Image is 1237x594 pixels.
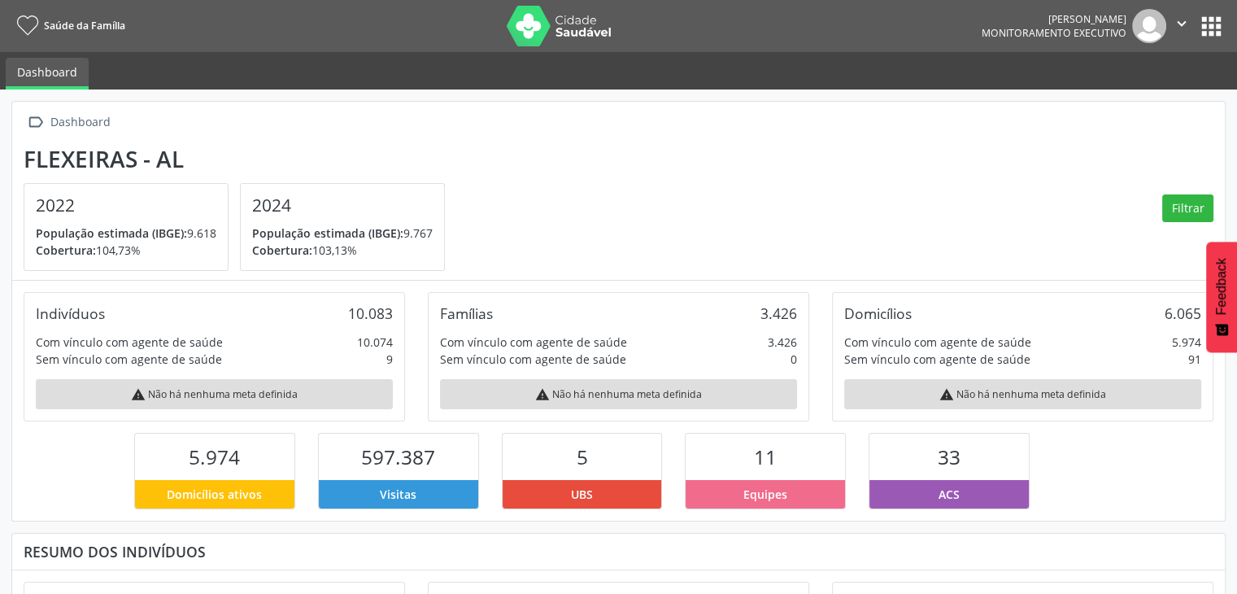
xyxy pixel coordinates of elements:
[791,351,797,368] div: 0
[1214,258,1229,315] span: Feedback
[1166,9,1197,43] button: 
[252,195,433,216] h4: 2024
[36,195,216,216] h4: 2022
[939,387,954,402] i: warning
[6,58,89,90] a: Dashboard
[440,351,626,368] div: Sem vínculo com agente de saúde
[47,111,113,134] div: Dashboard
[36,351,222,368] div: Sem vínculo com agente de saúde
[844,379,1201,409] div: Não há nenhuma meta definida
[768,334,797,351] div: 3.426
[36,304,105,322] div: Indivíduos
[386,351,393,368] div: 9
[24,146,456,173] div: Flexeiras - AL
[1132,9,1166,43] img: img
[189,443,240,470] span: 5.974
[535,387,550,402] i: warning
[11,12,125,39] a: Saúde da Família
[754,443,777,470] span: 11
[348,304,393,322] div: 10.083
[361,443,435,470] span: 597.387
[252,225,403,241] span: População estimada (IBGE):
[844,334,1031,351] div: Com vínculo com agente de saúde
[1188,351,1201,368] div: 91
[36,242,216,259] p: 104,73%
[167,486,262,503] span: Domicílios ativos
[844,304,912,322] div: Domicílios
[1173,15,1191,33] i: 
[24,543,1213,561] div: Resumo dos indivíduos
[1165,304,1201,322] div: 6.065
[1197,12,1226,41] button: apps
[939,486,960,503] span: ACS
[252,242,312,258] span: Cobertura:
[1162,194,1213,222] button: Filtrar
[982,12,1126,26] div: [PERSON_NAME]
[24,111,113,134] a:  Dashboard
[36,225,216,242] p: 9.618
[1172,334,1201,351] div: 5.974
[36,334,223,351] div: Com vínculo com agente de saúde
[36,225,187,241] span: População estimada (IBGE):
[440,379,797,409] div: Não há nenhuma meta definida
[440,304,493,322] div: Famílias
[1206,242,1237,352] button: Feedback - Mostrar pesquisa
[760,304,797,322] div: 3.426
[131,387,146,402] i: warning
[44,19,125,33] span: Saúde da Família
[440,334,627,351] div: Com vínculo com agente de saúde
[36,242,96,258] span: Cobertura:
[577,443,588,470] span: 5
[357,334,393,351] div: 10.074
[938,443,960,470] span: 33
[743,486,787,503] span: Equipes
[252,242,433,259] p: 103,13%
[24,111,47,134] i: 
[380,486,416,503] span: Visitas
[982,26,1126,40] span: Monitoramento Executivo
[36,379,393,409] div: Não há nenhuma meta definida
[844,351,1030,368] div: Sem vínculo com agente de saúde
[252,225,433,242] p: 9.767
[571,486,593,503] span: UBS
